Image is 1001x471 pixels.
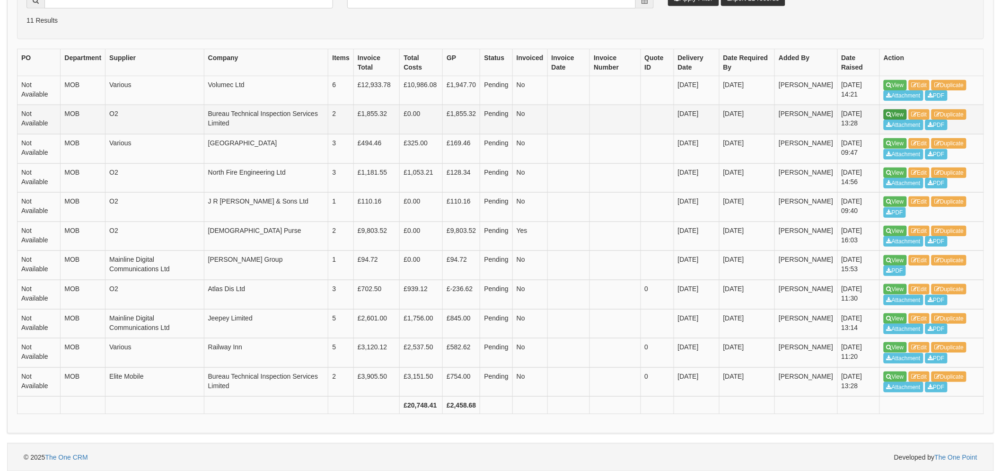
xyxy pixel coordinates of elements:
[837,49,880,76] th: Date Raised
[775,222,837,251] td: [PERSON_NAME]
[354,49,400,76] th: Invoice Total
[443,280,480,309] td: £-236.62
[45,453,88,461] a: The One CRM
[400,49,443,76] th: Total Costs
[18,251,61,280] td: Not Available
[328,367,354,397] td: 2
[512,222,547,251] td: Yes
[443,309,480,338] td: £845.00
[480,367,512,397] td: Pending
[719,222,775,251] td: [DATE]
[837,134,880,163] td: [DATE] 09:47
[443,367,480,397] td: £754.00
[837,222,880,251] td: [DATE] 16:03
[18,134,61,163] td: Not Available
[204,280,328,309] td: Atlas Dis Ltd
[884,196,907,207] a: View
[884,372,907,382] a: View
[105,193,204,222] td: O2
[105,280,204,309] td: O2
[931,196,966,207] a: Duplicate
[884,178,923,188] a: Attachment
[204,134,328,163] td: [GEOGRAPHIC_DATA]
[61,105,105,134] td: MOB
[443,76,480,105] td: £1,947.70
[925,149,948,160] a: PDF
[719,76,775,105] td: [DATE]
[837,309,880,338] td: [DATE] 13:14
[674,163,719,193] td: [DATE]
[925,90,948,101] a: PDF
[909,168,930,178] a: Edit
[925,382,948,392] a: PDF
[925,178,948,188] a: PDF
[837,367,880,397] td: [DATE] 13:28
[480,49,512,76] th: Status
[105,309,204,338] td: Mainline Digital Communications Ltd
[18,105,61,134] td: Not Available
[719,309,775,338] td: [DATE]
[884,324,923,334] a: Attachment
[880,49,984,76] th: Action
[61,134,105,163] td: MOB
[590,49,641,76] th: Invoice Number
[909,109,930,120] a: Edit
[884,295,923,305] a: Attachment
[18,163,61,193] td: Not Available
[931,284,966,294] a: Duplicate
[443,251,480,280] td: £94.72
[204,105,328,134] td: Bureau Technical Inspection Services Limited
[775,309,837,338] td: [PERSON_NAME]
[480,134,512,163] td: Pending
[443,338,480,368] td: £582.62
[61,163,105,193] td: MOB
[354,280,400,309] td: £702.50
[61,49,105,76] th: Department
[204,49,328,76] th: Company
[480,222,512,251] td: Pending
[884,90,923,101] a: Attachment
[443,397,480,414] th: £2,458.68
[105,134,204,163] td: Various
[328,222,354,251] td: 2
[443,222,480,251] td: £9,803.52
[674,251,719,280] td: [DATE]
[512,309,547,338] td: No
[400,105,443,134] td: £0.00
[641,280,674,309] td: 0
[775,134,837,163] td: [PERSON_NAME]
[354,367,400,397] td: £3,905.50
[909,372,930,382] a: Edit
[837,105,880,134] td: [DATE] 13:28
[884,109,907,120] a: View
[204,222,328,251] td: [DEMOGRAPHIC_DATA] Purse
[719,251,775,280] td: [DATE]
[719,163,775,193] td: [DATE]
[884,207,906,218] a: PDF
[909,80,930,90] a: Edit
[674,309,719,338] td: [DATE]
[884,226,907,236] a: View
[204,338,328,368] td: Railway Inn
[18,309,61,338] td: Not Available
[400,76,443,105] td: £10,986.08
[775,367,837,397] td: [PERSON_NAME]
[354,105,400,134] td: £1,855.32
[909,342,930,353] a: Edit
[328,193,354,222] td: 1
[443,49,480,76] th: GP
[641,367,674,397] td: 0
[931,226,966,236] a: Duplicate
[674,280,719,309] td: [DATE]
[105,338,204,368] td: Various
[935,453,977,461] a: The One Point
[512,105,547,134] td: No
[719,338,775,368] td: [DATE]
[837,163,880,193] td: [DATE] 14:56
[400,134,443,163] td: £325.00
[931,255,966,266] a: Duplicate
[674,338,719,368] td: [DATE]
[512,251,547,280] td: No
[641,338,674,368] td: 0
[400,397,443,414] th: £20,748.41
